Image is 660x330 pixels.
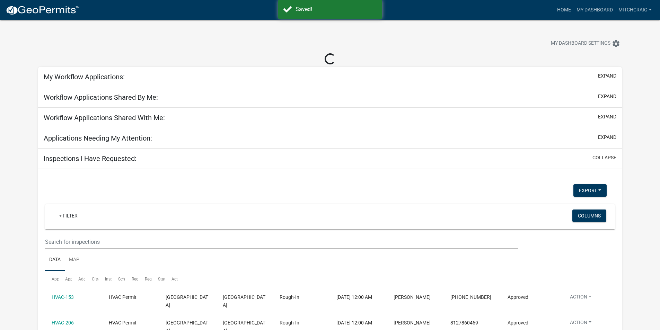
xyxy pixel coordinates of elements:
button: expand [598,134,616,141]
a: My Dashboard [574,3,616,17]
datatable-header-cell: Requestor Phone [138,271,151,287]
button: expand [598,93,616,100]
a: Map [65,249,83,271]
a: HVAC-206 [52,320,74,325]
h5: Workflow Applications Shared With Me: [44,114,165,122]
datatable-header-cell: Inspection Type [98,271,112,287]
span: Rough-In [280,294,299,300]
button: collapse [592,154,616,161]
span: Approved [508,294,528,300]
h5: My Workflow Applications: [44,73,125,81]
datatable-header-cell: Actions [165,271,178,287]
button: Columns [572,209,606,222]
span: Devin Rainbolt [394,294,431,300]
button: expand [598,72,616,80]
button: My Dashboard Settingssettings [545,37,626,50]
span: Status [158,277,170,282]
span: 8127860469 [450,320,478,325]
datatable-header-cell: Application [45,271,58,287]
span: Rough-In [280,320,299,325]
button: Action [564,319,597,329]
datatable-header-cell: City [85,271,98,287]
span: HVAC Permit [109,320,137,325]
div: Saved! [296,5,377,14]
span: Devin Rainbolt [394,320,431,325]
span: RED TAIL RIDGE [166,294,208,308]
span: Actions [171,277,186,282]
span: Inspection Type [105,277,134,282]
h5: Workflow Applications Shared By Me: [44,93,158,101]
span: 09/15/2022, 12:00 AM [336,320,372,325]
span: Application [52,277,73,282]
button: Export [573,184,607,197]
span: Approved [508,320,528,325]
span: Address [78,277,94,282]
span: 08/29/2022, 12:00 AM [336,294,372,300]
i: settings [612,39,620,48]
span: Requestor Phone [145,277,177,282]
a: Home [554,3,574,17]
a: mitchcraig [616,3,654,17]
span: Scheduled Time [118,277,148,282]
span: HVAC Permit [109,294,137,300]
a: HVAC-153 [52,294,74,300]
span: Requestor Name [132,277,163,282]
datatable-header-cell: Address [72,271,85,287]
h5: Applications Needing My Attention: [44,134,152,142]
datatable-header-cell: Scheduled Time [112,271,125,287]
datatable-header-cell: Application Type [59,271,72,287]
span: My Dashboard Settings [551,39,610,48]
span: 812-786-0469 [450,294,491,300]
a: Data [45,249,65,271]
datatable-header-cell: Status [151,271,165,287]
datatable-header-cell: Requestor Name [125,271,138,287]
span: City [92,277,99,282]
a: + Filter [53,209,83,222]
button: Action [564,293,597,303]
h5: Inspections I Have Requested: [44,154,137,163]
span: JEFFERSONVILLE [223,294,265,308]
button: expand [598,113,616,121]
input: Search for inspections [45,235,518,249]
span: Application Type [65,277,97,282]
